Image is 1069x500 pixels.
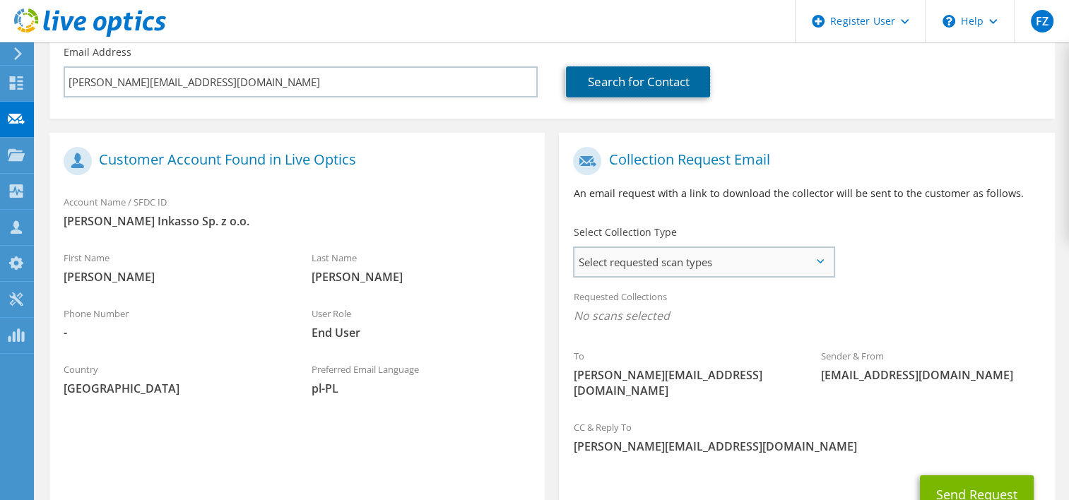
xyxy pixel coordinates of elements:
span: FZ [1031,10,1053,32]
h1: Collection Request Email [573,147,1033,175]
span: pl-PL [312,381,531,396]
span: End User [312,325,531,340]
span: [PERSON_NAME] Inkasso Sp. z o.o. [64,213,531,229]
span: [PERSON_NAME][EMAIL_ADDRESS][DOMAIN_NAME] [573,367,793,398]
span: [PERSON_NAME] [64,269,283,285]
h1: Customer Account Found in Live Optics [64,147,524,175]
div: Account Name / SFDC ID [49,187,545,236]
label: Select Collection Type [573,225,676,239]
div: Requested Collections [559,282,1054,334]
span: - [64,325,283,340]
span: [PERSON_NAME][EMAIL_ADDRESS][DOMAIN_NAME] [573,439,1040,454]
div: Country [49,355,297,403]
div: To [559,341,807,405]
svg: \n [943,15,955,28]
span: [GEOGRAPHIC_DATA] [64,381,283,396]
label: Email Address [64,45,131,59]
a: Search for Contact [566,66,710,97]
div: CC & Reply To [559,412,1054,461]
span: [PERSON_NAME] [312,269,531,285]
span: [EMAIL_ADDRESS][DOMAIN_NAME] [821,367,1041,383]
div: Phone Number [49,299,297,347]
p: An email request with a link to download the collector will be sent to the customer as follows. [573,186,1040,201]
div: User Role [297,299,545,347]
div: Sender & From [807,341,1055,390]
span: Select requested scan types [574,248,832,276]
div: First Name [49,243,297,292]
div: Preferred Email Language [297,355,545,403]
div: Last Name [297,243,545,292]
span: No scans selected [573,308,1040,323]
